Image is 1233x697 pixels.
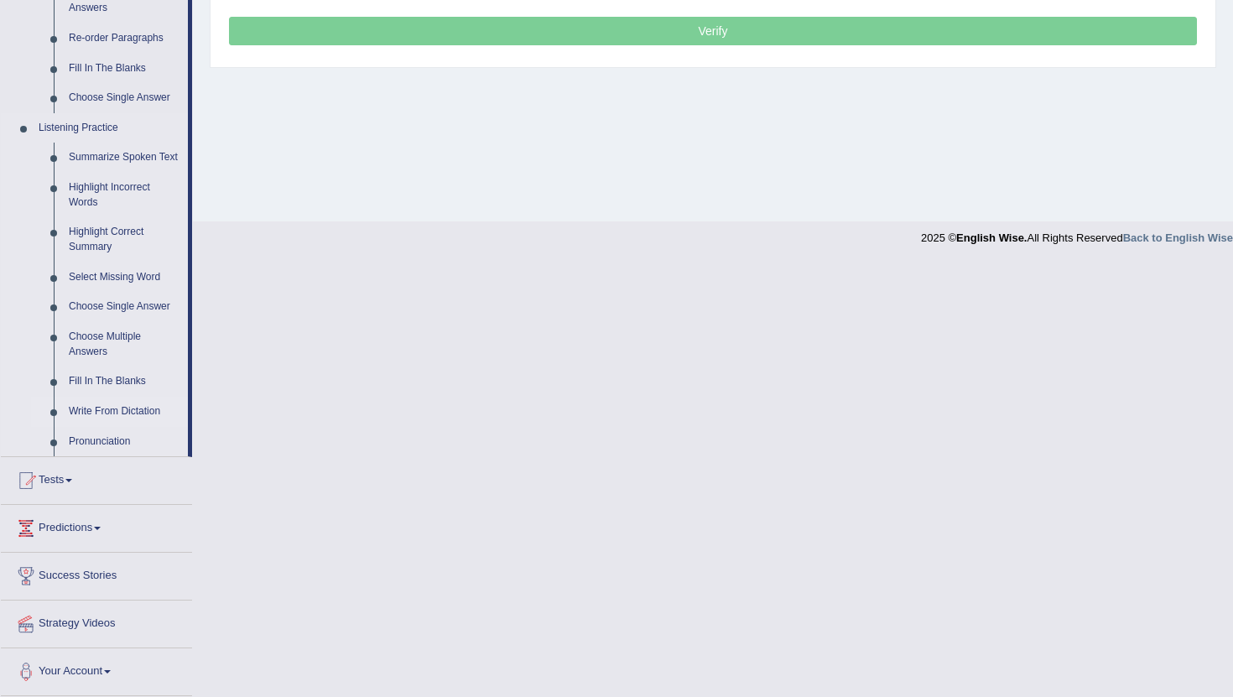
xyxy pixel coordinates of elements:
a: Select Missing Word [61,263,188,293]
a: Tests [1,457,192,499]
a: Re-order Paragraphs [61,23,188,54]
div: 2025 © All Rights Reserved [921,221,1233,246]
a: Back to English Wise [1123,231,1233,244]
a: Listening Practice [31,113,188,143]
a: Write From Dictation [61,397,188,427]
a: Fill In The Blanks [61,54,188,84]
a: Your Account [1,648,192,690]
a: Success Stories [1,553,192,595]
a: Pronunciation [61,427,188,457]
a: Strategy Videos [1,601,192,642]
a: Summarize Spoken Text [61,143,188,173]
a: Choose Multiple Answers [61,322,188,367]
a: Choose Single Answer [61,292,188,322]
strong: English Wise. [956,231,1027,244]
a: Highlight Incorrect Words [61,173,188,217]
a: Fill In The Blanks [61,367,188,397]
a: Predictions [1,505,192,547]
a: Choose Single Answer [61,83,188,113]
a: Highlight Correct Summary [61,217,188,262]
